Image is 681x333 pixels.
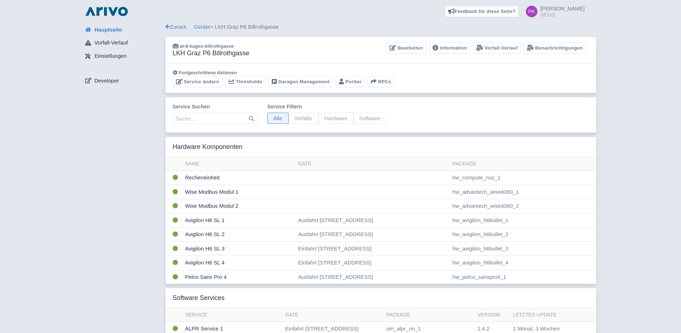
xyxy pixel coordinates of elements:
td: hw_avigilon_h6bullet_3 [449,241,596,256]
a: Bearbeiten [386,43,426,54]
td: Avigilon H6 SL 1 [182,213,295,228]
td: Ausfahrt [STREET_ADDRESS] [295,213,449,228]
td: Recheneinheit [182,171,295,185]
td: Wise Modbus Modul 1 [182,185,295,199]
a: Einstellungen [79,50,165,63]
label: Service suchen [173,103,259,111]
a: Garagen Management [269,76,333,88]
input: Suche… [173,113,259,124]
h3: LKH Graz P6 Billrothgasse [173,50,249,57]
i: OK [173,203,178,208]
td: hw_pelco_sarixpro4_1 [449,270,596,284]
a: Information [429,43,470,54]
td: Ausfahrt [STREET_ADDRESS] [295,228,449,242]
i: OK [173,189,178,194]
span: Hardware [318,113,354,124]
td: hw_avigilon_h6bullet_4 [449,256,596,270]
th: Service [182,308,283,322]
th: Version [475,308,510,322]
div: > LKH Graz P6 Billrothgasse [165,23,596,31]
h3: Software Services [173,294,225,302]
span: Vorfälle [288,113,318,124]
i: OK [173,175,178,180]
a: Geräte [194,24,210,30]
img: logo [84,6,130,17]
td: Wise Modbus Modul 2 [182,199,295,214]
td: hw_avigilon_h6bullet_1 [449,213,596,228]
th: Gate [295,157,449,171]
a: Benachrichtigungen [524,43,586,54]
i: OK [173,260,178,265]
td: Pelco Sarix Pro 4 [182,270,295,284]
th: Package [383,308,475,322]
th: Letztes Update [510,308,583,322]
a: [PERSON_NAME] GESIG [522,6,584,17]
i: OK [173,246,178,251]
label: Service filtern [267,103,387,111]
th: Name [182,157,295,171]
span: Hauptseite [94,26,122,34]
th: Package [449,157,596,171]
a: Thresholds [225,76,266,88]
h3: Hardware Komponenten [173,143,243,151]
td: Avigilon H6 SL 4 [182,256,295,270]
span: [PERSON_NAME] [540,5,584,11]
td: hw_advantech_wise4060_1 [449,185,596,199]
a: Zurück [165,24,187,30]
button: RPCs [368,76,395,88]
td: Avigilon H6 SL 2 [182,228,295,242]
span: Vorfall-Verlauf [94,39,128,47]
a: Developer [79,74,165,88]
span: Fortgeschrittene Aktionen [179,70,237,75]
a: Service ändern [173,76,223,88]
a: Feedback für diese Seite? [445,6,519,17]
a: Vorfall-Verlauf [473,43,521,54]
span: at-8-kages-billrothgasse [180,43,234,49]
span: Software [353,113,387,124]
i: OK [173,217,178,223]
td: hw_compute_nuc_1 [449,171,596,185]
a: Hauptseite [79,23,165,37]
span: Einstellungen [94,52,127,60]
i: OK [173,231,178,237]
td: hw_advantech_wise4060_2 [449,199,596,214]
a: Vorfall-Verlauf [79,36,165,50]
td: Einfahrt [STREET_ADDRESS] [295,241,449,256]
td: Einfahrt [STREET_ADDRESS] [295,256,449,270]
span: Konfigurierte Version [477,325,489,332]
a: Portier [336,76,365,88]
span: Developer [94,77,119,85]
th: Gate [282,308,383,322]
i: OK [173,274,178,280]
span: Alle [267,113,289,124]
td: Avigilon H6 SL 3 [182,241,295,256]
td: hw_avigilon_h6bullet_2 [449,228,596,242]
small: GESIG [540,13,584,17]
td: Ausfahrt [STREET_ADDRESS] [295,270,449,284]
i: OK [173,326,178,331]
